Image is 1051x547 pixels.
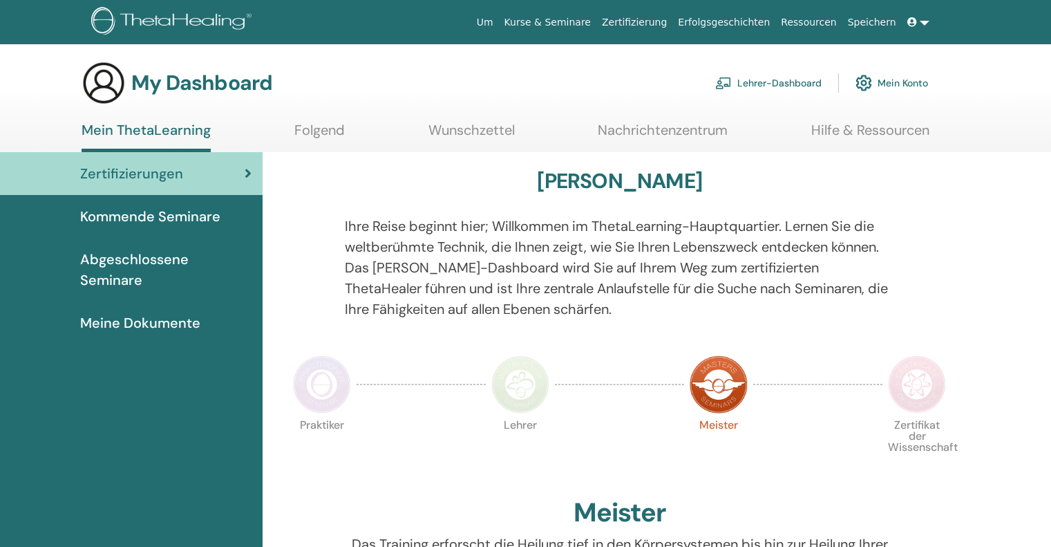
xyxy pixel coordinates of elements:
[294,122,345,149] a: Folgend
[491,420,549,478] p: Lehrer
[715,77,732,89] img: chalkboard-teacher.svg
[842,10,902,35] a: Speichern
[537,169,702,194] h3: [PERSON_NAME]
[672,10,775,35] a: Erfolgsgeschichten
[811,122,929,149] a: Hilfe & Ressourcen
[80,206,220,227] span: Kommende Seminare
[80,313,200,333] span: Meine Dokumente
[82,122,211,152] a: Mein ThetaLearning
[690,355,748,414] img: Master
[80,163,183,184] span: Zertifizierungen
[574,497,666,529] h2: Meister
[80,249,252,290] span: Abgeschlossene Seminare
[499,10,596,35] a: Kurse & Seminare
[428,122,515,149] a: Wunschzettel
[598,122,728,149] a: Nachrichtenzentrum
[491,355,549,414] img: Instructor
[775,10,842,35] a: Ressourcen
[131,71,272,95] h3: My Dashboard
[715,68,822,98] a: Lehrer-Dashboard
[293,420,351,478] p: Praktiker
[82,61,126,105] img: generic-user-icon.jpg
[293,355,351,414] img: Practitioner
[855,68,928,98] a: Mein Konto
[91,7,256,38] img: logo.png
[888,355,946,414] img: Certificate of Science
[345,216,895,319] p: Ihre Reise beginnt hier; Willkommen im ThetaLearning-Hauptquartier. Lernen Sie die weltberühmte T...
[690,420,748,478] p: Meister
[888,420,946,478] p: Zertifikat der Wissenschaft
[471,10,499,35] a: Um
[596,10,672,35] a: Zertifizierung
[855,71,872,95] img: cog.svg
